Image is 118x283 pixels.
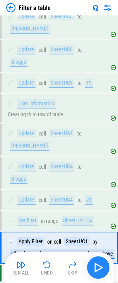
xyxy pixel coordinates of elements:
div: 19 [85,78,93,88]
div: [PERSON_NAME] [10,24,50,34]
div: in [41,218,45,224]
div: Sheet1!A1:C4 [62,216,94,225]
div: Update [17,78,36,88]
div: Update [17,12,36,21]
div: Skip [68,271,78,275]
div: Sheet1!A4 [49,129,74,138]
div: cell [39,80,46,86]
img: Run All [17,260,26,269]
div: [PERSON_NAME] [10,141,50,151]
div: 21 [85,195,93,205]
div: Sheet1!C3 [49,78,74,88]
button: Skip [60,258,85,277]
div: by [92,239,97,245]
div: Undo [41,271,53,275]
div: Sheet1!A3 [49,12,74,21]
div: Creating third row of table... [8,99,102,117]
div: Sheet1!C4 [49,195,74,205]
div: Apply Filter [17,237,44,246]
div: cell [39,47,46,53]
div: Sheet1!B4 [49,162,74,171]
div: to [77,164,82,170]
div: to [77,80,82,86]
div: on cell [47,239,61,245]
div: Sheet1!C1 [64,237,89,246]
img: Undo [42,260,51,269]
div: Bloggs [10,175,27,184]
div: cell [39,131,46,137]
div: to [77,14,82,20]
div: to [77,197,82,203]
div: Update [17,45,36,54]
img: Back [6,3,15,12]
div: Update [17,195,36,205]
div: to [77,47,82,53]
div: Filter for age [DEMOGRAPHIC_DATA] and above [10,249,115,259]
div: Bloggs [10,58,27,67]
img: Settings menu [103,3,112,12]
div: Sheet1!B3 [49,45,74,54]
div: cell [39,14,46,20]
div: cell [39,164,46,170]
div: Set filter [17,216,38,225]
img: Support [92,5,99,11]
img: Main button [92,261,104,274]
div: Run All [12,271,30,275]
button: Run All [9,258,34,277]
div: User information [17,99,56,108]
div: Filter a table [19,4,51,12]
div: cell [39,197,46,203]
div: Update [17,129,36,138]
button: Undo [34,258,59,277]
div: to [77,131,82,137]
div: range [46,218,58,224]
img: Skip [68,260,77,269]
div: Update [17,162,36,171]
